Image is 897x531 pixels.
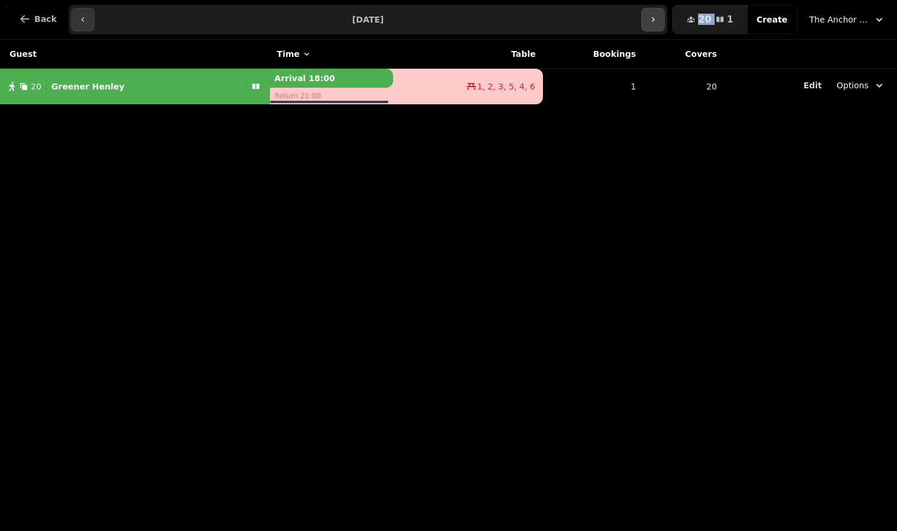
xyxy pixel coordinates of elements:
[52,81,124,92] p: Greener Henley
[277,48,311,60] button: Time
[643,40,724,69] th: Covers
[757,15,787,24] span: Create
[543,40,643,69] th: Bookings
[34,15,57,23] span: Back
[830,75,892,96] button: Options
[543,69,643,105] td: 1
[809,14,869,25] span: The Anchor Inn
[837,79,869,91] span: Options
[803,79,822,91] button: Edit
[393,40,543,69] th: Table
[9,5,66,33] button: Back
[270,88,393,104] p: Return 21:00
[698,15,711,24] span: 20
[477,81,535,92] span: 1, 2, 3, 5, 4, 6
[643,69,724,105] td: 20
[802,9,892,30] button: The Anchor Inn
[747,5,797,34] button: Create
[31,81,41,92] span: 20
[673,5,747,34] button: 201
[803,81,822,89] span: Edit
[727,15,734,24] span: 1
[270,69,393,88] p: Arrival 18:00
[277,48,300,60] span: Time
